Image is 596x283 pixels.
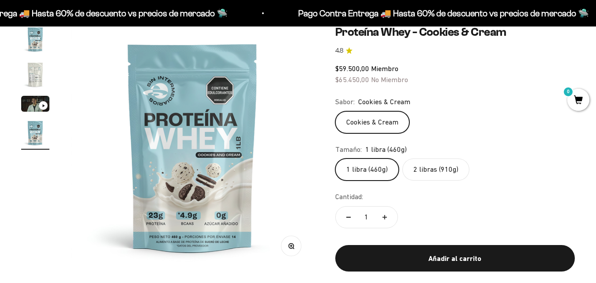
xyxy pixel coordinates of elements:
[353,253,557,264] div: Añadir al carrito
[358,96,410,108] span: Cookies & Cream
[371,64,398,72] span: Miembro
[21,60,49,91] button: Ir al artículo 2
[335,75,369,83] span: $65.450,00
[335,46,575,56] a: 4.84.8 de 5.0 estrellas
[372,207,397,228] button: Aumentar cantidad
[567,96,589,106] a: 0
[21,60,49,89] img: Proteína Whey - Cookies & Cream
[563,87,574,97] mark: 0
[21,119,49,150] button: Ir al artículo 4
[21,25,49,53] img: Proteína Whey - Cookies & Cream
[335,245,575,272] button: Añadir al carrito
[335,144,362,155] legend: Tamaño:
[21,25,49,56] button: Ir al artículo 1
[21,96,49,114] button: Ir al artículo 3
[335,96,355,108] legend: Sabor:
[293,6,584,20] p: Pago Contra Entrega 🚚 Hasta 60% de descuento vs precios de mercado 🛸
[335,64,369,72] span: $59.500,00
[336,207,361,228] button: Reducir cantidad
[335,191,363,203] label: Cantidad:
[365,144,407,155] span: 1 libra (460g)
[71,25,315,269] img: Proteína Whey - Cookies & Cream
[335,25,575,39] h1: Proteína Whey - Cookies & Cream
[371,75,408,83] span: No Miembro
[335,46,343,56] span: 4.8
[21,119,49,147] img: Proteína Whey - Cookies & Cream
